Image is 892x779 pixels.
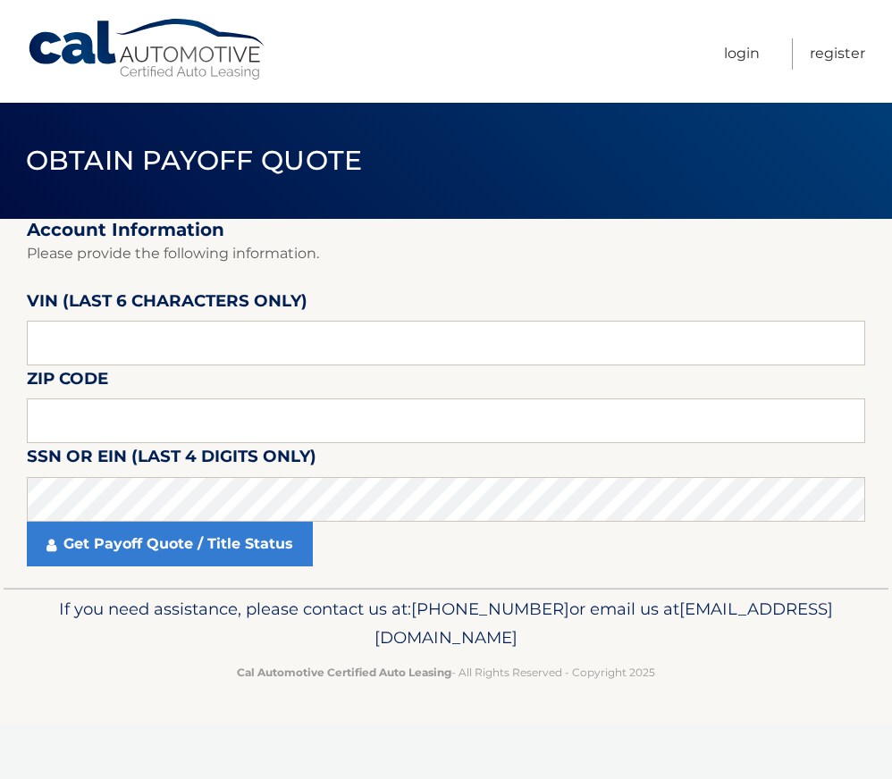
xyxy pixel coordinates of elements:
[26,144,363,177] span: Obtain Payoff Quote
[27,288,307,321] label: VIN (last 6 characters only)
[411,599,569,619] span: [PHONE_NUMBER]
[27,443,316,476] label: SSN or EIN (last 4 digits only)
[30,663,862,682] p: - All Rights Reserved - Copyright 2025
[30,595,862,652] p: If you need assistance, please contact us at: or email us at
[27,365,108,398] label: Zip Code
[27,18,268,81] a: Cal Automotive
[810,38,865,70] a: Register
[27,522,313,566] a: Get Payoff Quote / Title Status
[237,666,451,679] strong: Cal Automotive Certified Auto Leasing
[27,219,865,241] h2: Account Information
[724,38,760,70] a: Login
[27,241,865,266] p: Please provide the following information.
